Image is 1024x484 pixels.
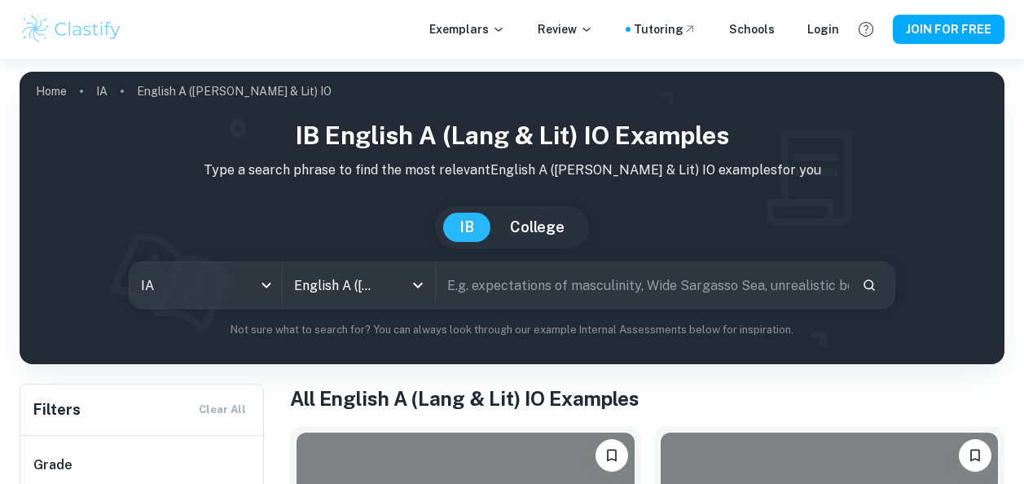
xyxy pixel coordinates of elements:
img: profile cover [20,72,1004,364]
button: Open [407,274,429,297]
p: Not sure what to search for? You can always look through our example Internal Assessments below f... [33,322,991,338]
button: Please log in to bookmark exemplars [959,439,991,472]
button: Search [855,271,883,299]
h6: Grade [33,455,252,475]
a: Schools [729,20,775,38]
button: Help and Feedback [852,15,880,43]
h1: IB English A (Lang & Lit) IO examples [33,117,991,154]
p: English A ([PERSON_NAME] & Lit) IO [137,82,332,100]
p: Type a search phrase to find the most relevant English A ([PERSON_NAME] & Lit) IO examples for you [33,161,991,180]
button: JOIN FOR FREE [893,15,1004,44]
div: IA [130,262,282,308]
button: IB [443,213,490,242]
input: E.g. expectations of masculinity, Wide Sargasso Sea, unrealistic beauty standards... [436,262,850,308]
h1: All English A (Lang & Lit) IO Examples [290,384,1004,413]
button: College [494,213,581,242]
a: Tutoring [634,20,697,38]
button: Please log in to bookmark exemplars [596,439,628,472]
img: Clastify logo [20,13,123,46]
a: Login [807,20,839,38]
p: Review [538,20,593,38]
h6: Filters [33,398,81,421]
p: Exemplars [429,20,505,38]
a: Home [36,80,67,103]
a: IA [96,80,108,103]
